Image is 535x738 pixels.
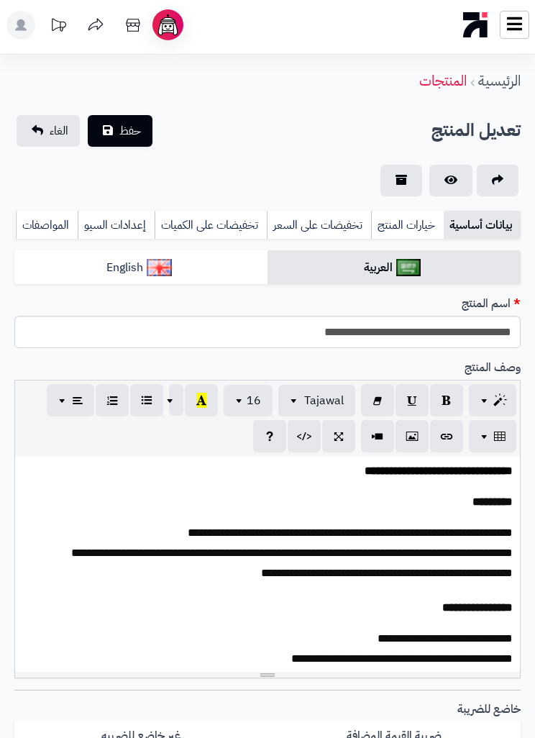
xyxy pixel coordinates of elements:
img: العربية [396,259,421,276]
button: 16 [224,385,273,416]
span: 16 [247,392,261,409]
a: المواصفات [16,211,78,240]
span: حفظ [119,122,141,140]
a: العربية [267,250,521,286]
button: Tajawal [278,385,355,416]
a: إعدادات السيو [78,211,155,240]
img: English [147,259,172,276]
button: حفظ [88,115,152,147]
a: الرئيسية [478,70,521,91]
span: الغاء [50,122,68,140]
img: ai-face.png [155,12,180,37]
a: تخفيضات على الكميات [155,211,267,240]
label: وصف المنتج [459,360,526,376]
label: اسم المنتج [456,296,526,312]
h2: تعديل المنتج [431,116,521,145]
img: logo-mobile.png [463,9,488,41]
a: بيانات أساسية [444,211,521,240]
span: Tajawal [304,392,344,409]
a: خيارات المنتج [371,211,444,240]
a: English [14,250,267,286]
a: تحديثات المنصة [40,11,76,43]
a: تخفيضات على السعر [267,211,371,240]
a: المنتجات [419,70,467,91]
label: خاضع للضريبة [452,701,526,718]
a: الغاء [17,115,80,147]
